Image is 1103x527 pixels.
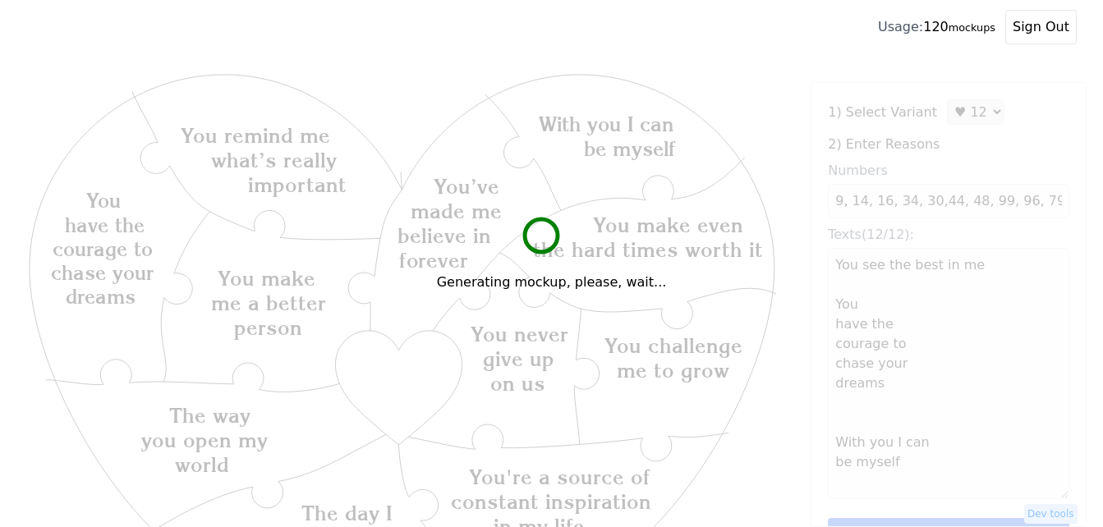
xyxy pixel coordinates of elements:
[1005,10,1077,44] button: Sign Out
[878,19,923,34] span: Usage:
[878,17,995,37] div: 120
[437,273,667,292] h6: Generating mockup, please, wait...
[1024,504,1078,524] button: Dev tools
[949,21,995,34] small: mockups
